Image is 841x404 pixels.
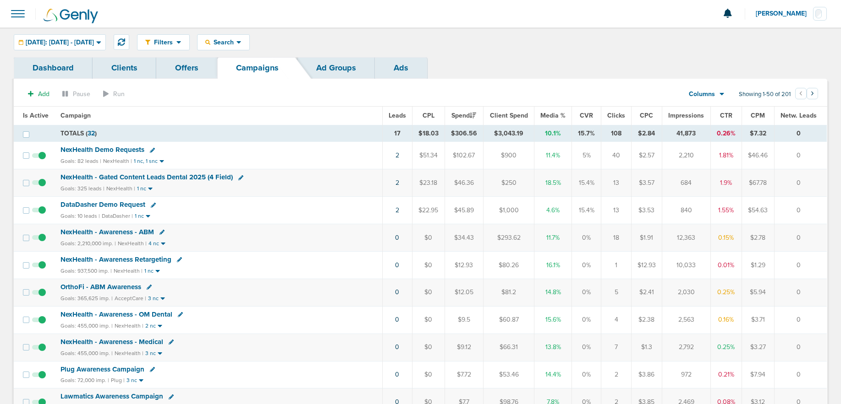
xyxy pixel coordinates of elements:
td: 2 [601,361,632,388]
td: $3.71 [742,306,774,334]
td: $1.29 [742,251,774,279]
td: 0 [774,251,827,279]
td: $12.93 [445,251,483,279]
a: 2 [396,179,399,187]
td: $53.46 [483,361,534,388]
td: $22.95 [412,197,445,224]
td: 0% [572,251,601,279]
td: $0 [412,334,445,361]
span: NexHealth - Awareness Retargeting [60,255,171,264]
span: CPL [423,112,434,119]
td: $0 [412,306,445,334]
a: Campaigns [217,57,297,79]
td: $18.03 [412,125,445,142]
td: 11.4% [534,142,572,169]
td: 1 [601,251,632,279]
td: $3.27 [742,334,774,361]
td: 18.5% [534,169,572,197]
a: 2 [396,151,399,159]
button: Add [23,87,55,101]
small: 4 nc [148,240,159,247]
span: CVR [580,112,593,119]
span: Plug Awareness Campaign [60,365,144,373]
span: Columns [689,90,715,99]
td: 1.55% [710,197,742,224]
td: $102.67 [445,142,483,169]
small: 1 nc [135,213,144,220]
span: NexHealth - Gated Content Leads Dental 2025 (4 Field) [60,173,233,181]
span: Showing 1-50 of 201 [739,91,791,98]
td: 2,563 [662,306,710,334]
td: $23.18 [412,169,445,197]
a: 2 [396,206,399,214]
small: 1 nc [144,268,154,275]
td: $3.86 [632,361,662,388]
small: 3 nc [126,377,137,384]
td: 4 [601,306,632,334]
td: $1.3 [632,334,662,361]
span: [PERSON_NAME] [756,11,813,17]
small: NexHealth | [115,323,143,329]
a: 0 [395,316,399,323]
td: 13 [601,197,632,224]
td: $1.91 [632,224,662,252]
td: 40 [601,142,632,169]
td: $1,000 [483,197,534,224]
td: 18 [601,224,632,252]
td: $293.62 [483,224,534,252]
td: 12,363 [662,224,710,252]
span: Leads [389,112,406,119]
td: $5.94 [742,279,774,306]
td: 16.1% [534,251,572,279]
td: $81.2 [483,279,534,306]
a: 0 [395,371,399,378]
td: 108 [601,125,632,142]
td: 0.16% [710,306,742,334]
span: Client Spend [490,112,528,119]
span: CPC [640,112,653,119]
span: Media % [540,112,566,119]
small: DataDasher | [102,213,133,219]
td: $46.46 [742,142,774,169]
td: $3.53 [632,197,662,224]
span: OrthoFi - ABM Awareness [60,283,141,291]
td: $2.38 [632,306,662,334]
small: Goals: 2,210,000 imp. | [60,240,116,247]
td: 0.21% [710,361,742,388]
small: Goals: 455,000 imp. | [60,323,113,329]
span: Add [38,90,49,98]
a: Dashboard [14,57,93,79]
td: 0 [774,279,827,306]
td: $67.78 [742,169,774,197]
td: 0.15% [710,224,742,252]
td: 0 [774,169,827,197]
td: $2.41 [632,279,662,306]
td: 1.81% [710,142,742,169]
td: $54.63 [742,197,774,224]
td: 2,792 [662,334,710,361]
ul: Pagination [795,89,818,100]
td: 0 [774,224,827,252]
td: 13.8% [534,334,572,361]
td: 0.25% [710,279,742,306]
small: NexHealth | [118,240,147,247]
span: Lawmatics Awareness Campaign [60,392,163,400]
td: $34.43 [445,224,483,252]
td: $2.84 [632,125,662,142]
td: 0.26% [710,125,742,142]
span: Is Active [23,112,49,119]
td: 0% [572,224,601,252]
td: $3.57 [632,169,662,197]
td: 2,030 [662,279,710,306]
button: Go to next page [807,88,818,99]
td: $46.36 [445,169,483,197]
td: $900 [483,142,534,169]
td: $12.05 [445,279,483,306]
span: CPM [751,112,765,119]
td: 4.6% [534,197,572,224]
a: Clients [93,57,156,79]
td: 15.7% [572,125,601,142]
small: Goals: 365,625 imp. | [60,295,113,302]
td: $7.72 [445,361,483,388]
small: Goals: 455,000 imp. | [60,350,113,357]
